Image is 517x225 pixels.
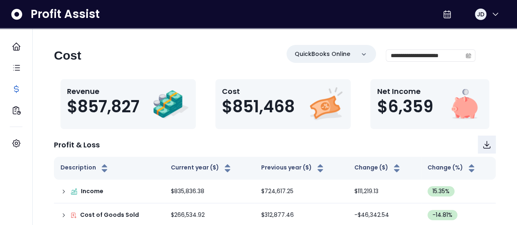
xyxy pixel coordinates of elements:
[354,163,402,173] button: Change ($)
[427,163,477,173] button: Change (%)
[377,86,433,97] p: Net Income
[478,136,496,154] button: Download
[67,97,139,116] span: $857,827
[261,163,325,173] button: Previous year ($)
[164,180,255,203] td: $835,836.38
[80,211,139,219] p: Cost of Goods Sold
[222,97,295,116] span: $851,468
[54,139,100,150] p: Profit & Loss
[152,86,189,123] img: Revenue
[432,187,450,196] span: 15.35 %
[255,180,348,203] td: $724,617.25
[477,10,484,18] span: JD
[466,53,471,58] svg: calendar
[31,7,100,22] span: Profit Assist
[81,187,103,196] p: Income
[222,86,295,97] p: Cost
[446,86,483,123] img: Net Income
[171,163,233,173] button: Current year ($)
[307,86,344,123] img: Cost
[348,180,421,203] td: $111,219.13
[60,163,110,173] button: Description
[377,97,433,116] span: $6,359
[295,50,350,58] p: QuickBooks Online
[432,211,452,219] span: -14.81 %
[67,86,139,97] p: Revenue
[54,48,81,63] h2: Cost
